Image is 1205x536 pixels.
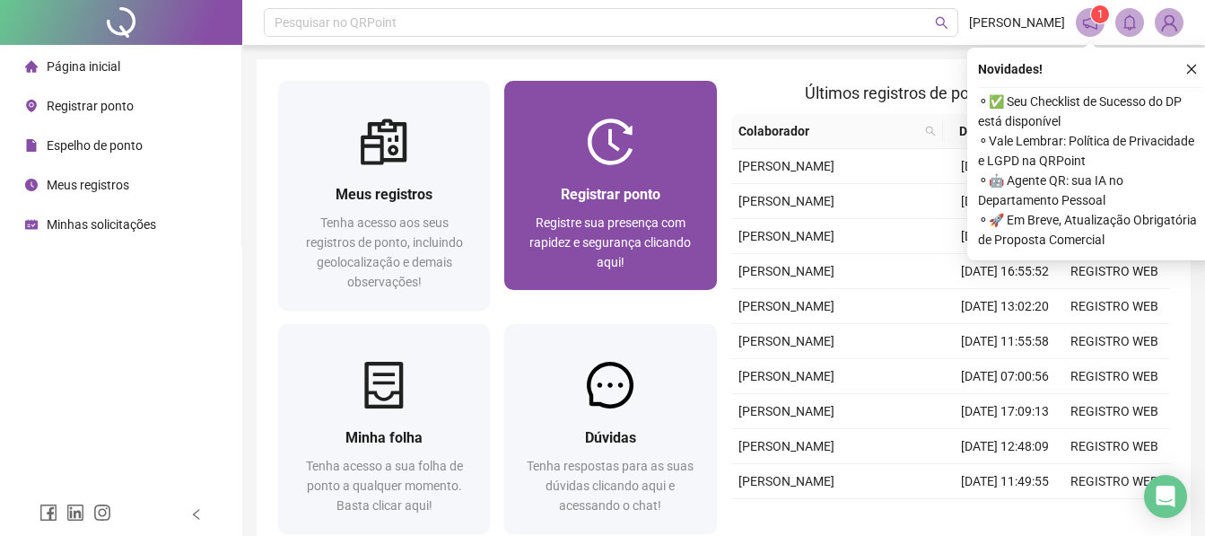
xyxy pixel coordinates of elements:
sup: 1 [1091,5,1109,23]
span: close [1185,63,1198,75]
span: Novidades ! [978,59,1043,79]
td: [DATE] 06:55:08 [950,219,1060,254]
td: REGISTRO WEB [1060,324,1169,359]
span: search [921,118,939,145]
span: Tenha acesso aos seus registros de ponto, incluindo geolocalização e demais observações! [306,215,463,289]
span: [PERSON_NAME] [738,264,834,278]
span: [PERSON_NAME] [738,474,834,488]
td: [DATE] 11:59:57 [950,184,1060,219]
span: Últimos registros de ponto sincronizados [805,83,1095,102]
span: facebook [39,504,57,522]
td: REGISTRO WEB [1060,254,1169,289]
span: left [190,508,203,521]
td: [DATE] 13:02:20 [950,289,1060,324]
span: Minhas solicitações [47,217,156,232]
a: Minha folhaTenha acesso a sua folha de ponto a qualquer momento. Basta clicar aqui! [278,324,490,533]
span: clock-circle [25,179,38,191]
img: 83936 [1156,9,1183,36]
span: instagram [93,504,111,522]
span: ⚬ ✅ Seu Checklist de Sucesso do DP está disponível [978,92,1202,131]
span: [PERSON_NAME] [738,299,834,313]
span: ⚬ 🤖 Agente QR: sua IA no Departamento Pessoal [978,171,1202,210]
span: [PERSON_NAME] [738,439,834,453]
td: [DATE] 12:48:09 [950,429,1060,464]
span: ⚬ Vale Lembrar: Política de Privacidade e LGPD na QRPoint [978,131,1202,171]
span: schedule [25,218,38,231]
td: REGISTRO WEB [1060,359,1169,394]
span: [PERSON_NAME] [738,194,834,208]
span: [PERSON_NAME] [738,369,834,383]
a: Meus registrosTenha acesso aos seus registros de ponto, incluindo geolocalização e demais observa... [278,81,490,310]
td: REGISTRO WEB [1060,464,1169,499]
span: bell [1122,14,1138,31]
span: Registrar ponto [47,99,134,113]
span: search [935,16,948,30]
span: ⚬ 🚀 Em Breve, Atualização Obrigatória de Proposta Comercial [978,210,1202,250]
span: Dúvidas [585,429,636,446]
span: Espelho de ponto [47,138,143,153]
span: home [25,60,38,73]
td: REGISTRO WEB [1060,394,1169,429]
span: Tenha acesso a sua folha de ponto a qualquer momento. Basta clicar aqui! [306,459,463,513]
span: Colaborador [738,121,919,141]
td: [DATE] 11:55:58 [950,324,1060,359]
span: [PERSON_NAME] [738,334,834,348]
span: Registre sua presença com rapidez e segurança clicando aqui! [529,215,691,269]
td: [DATE] 07:00:56 [950,359,1060,394]
span: Tenha respostas para as suas dúvidas clicando aqui e acessando o chat! [527,459,694,513]
span: search [925,126,936,136]
td: [DATE] 11:49:55 [950,464,1060,499]
td: REGISTRO WEB [1060,289,1169,324]
span: Meus registros [336,186,432,203]
span: file [25,139,38,152]
span: environment [25,100,38,112]
div: Open Intercom Messenger [1144,475,1187,518]
span: Registrar ponto [561,186,660,203]
span: [PERSON_NAME] [738,229,834,243]
td: [DATE] 17:09:13 [950,394,1060,429]
td: [DATE] 13:02:46 [950,149,1060,184]
td: [DATE] 16:55:52 [950,254,1060,289]
span: Página inicial [47,59,120,74]
td: REGISTRO WEB [1060,499,1169,534]
span: Data/Hora [950,121,1027,141]
a: DúvidasTenha respostas para as suas dúvidas clicando aqui e acessando o chat! [504,324,716,533]
th: Data/Hora [943,114,1049,149]
span: notification [1082,14,1098,31]
span: Minha folha [345,429,423,446]
a: Registrar pontoRegistre sua presença com rapidez e segurança clicando aqui! [504,81,716,290]
span: Meus registros [47,178,129,192]
td: REGISTRO WEB [1060,429,1169,464]
span: [PERSON_NAME] [738,159,834,173]
span: [PERSON_NAME] [738,404,834,418]
span: linkedin [66,504,84,522]
span: 1 [1097,8,1104,21]
span: [PERSON_NAME] [969,13,1065,32]
td: [DATE] 16:29:03 [950,499,1060,534]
